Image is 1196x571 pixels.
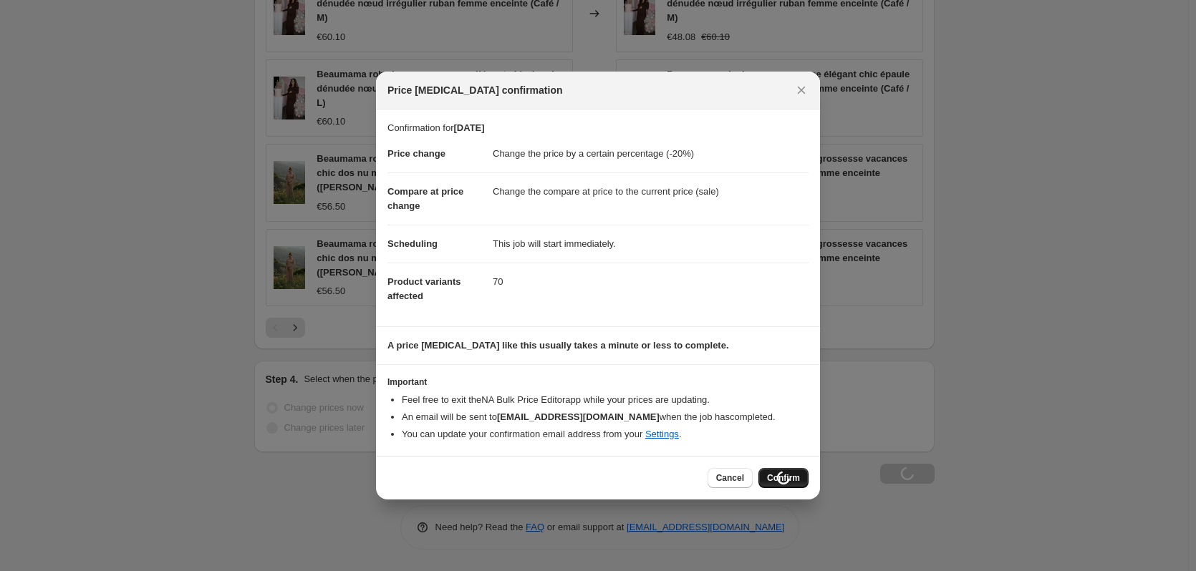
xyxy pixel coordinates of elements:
span: Price change [387,148,445,159]
li: Feel free to exit the NA Bulk Price Editor app while your prices are updating. [402,393,809,407]
b: [EMAIL_ADDRESS][DOMAIN_NAME] [497,411,660,422]
span: Product variants affected [387,276,461,301]
b: A price [MEDICAL_DATA] like this usually takes a minute or less to complete. [387,340,729,351]
b: [DATE] [453,122,484,133]
span: Price [MEDICAL_DATA] confirmation [387,83,563,97]
span: Compare at price change [387,186,463,211]
button: Cancel [708,468,753,488]
a: Settings [645,429,679,439]
button: Close [791,80,811,100]
dd: Change the compare at price to the current price (sale) [493,172,809,210]
h3: Important [387,376,809,388]
span: Cancel [716,472,744,484]
p: Confirmation for [387,121,809,135]
span: Scheduling [387,238,438,249]
dd: Change the price by a certain percentage (-20%) [493,135,809,172]
dd: 70 [493,263,809,301]
dd: This job will start immediately. [493,225,809,263]
li: You can update your confirmation email address from your . [402,427,809,441]
li: An email will be sent to when the job has completed . [402,410,809,424]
